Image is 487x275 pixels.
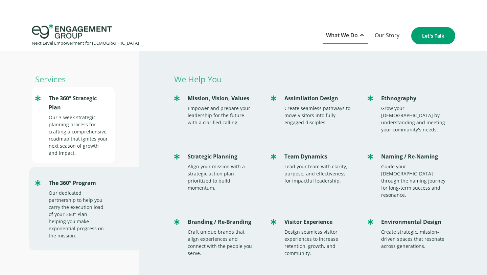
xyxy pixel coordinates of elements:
[171,145,262,198] a: Strategic PlanningAlign your mission with a strategic action plan prioritized to build momentum.
[32,39,139,48] div: Next Level Empowerment for [DEMOGRAPHIC_DATA]
[188,228,255,257] div: Craft unique brands that align experiences and connect with the people you serve.
[188,217,255,227] div: Branding / Re-Branding
[284,152,352,161] div: Team Dynamics
[381,105,449,133] div: Grow your [DEMOGRAPHIC_DATA] by understanding and meeting your community's needs.
[323,27,368,44] div: What We Do
[284,228,352,257] div: Design seamless visitor experiences to increase retention, growth, and community.
[381,94,449,103] div: Ethnography
[268,87,359,133] a: Assimilation DesignCreate seamless pathways to move visitors into fully engaged disciples.
[284,163,352,184] div: Lead your team with clarity, purpose, and effectiveness for impactful leadership.
[171,75,455,84] p: We Help You
[171,87,262,133] a: Mission, Vision, ValuesEmpower and prepare your leadership for the future with a clarified calling.
[326,31,358,40] div: What We Do
[411,27,455,44] a: Let's Talk
[284,94,352,103] div: Assimilation Design
[268,145,359,191] a: Team DynamicsLead your team with clarity, purpose, and effectiveness for impactful leadership.
[284,105,352,126] div: Create seamless pathways to move visitors into fully engaged disciples.
[371,27,403,44] a: Our Story
[188,105,255,126] div: Empower and prepare your leadership for the future with a clarified calling.
[381,163,449,198] div: Guide your [DEMOGRAPHIC_DATA] through the naming journey for long-term success and resonance.
[188,163,255,191] div: Align your mission with a strategic action plan prioritized to build momentum.
[381,152,449,161] div: Naming / Re-Naming
[364,87,456,140] a: EthnographyGrow your [DEMOGRAPHIC_DATA] by understanding and meeting your community's needs.
[49,94,108,112] div: The 360° Strategic Plan
[268,211,359,263] a: Visitor ExperienceDesign seamless visitor experiences to increase retention, growth, and community.
[364,211,456,256] a: Environmental DesignCreate strategic, mission-driven spaces that resonate across generations.
[32,24,112,39] img: Engagement Group Logo Icon
[49,189,108,239] div: Our dedicated partnership to help you carry the execution load of your 360° Plan—helping you make...
[32,172,139,246] a: The 360° ProgramOur dedicated partnership to help you carry the execution load of your 360° Plan—...
[381,217,449,227] div: Environmental Design
[49,114,108,156] div: Our 3-week strategic planning process for crafting a comprehensive roadmap that ignites your next...
[284,217,352,227] div: Visitor Experience
[32,24,139,48] a: home
[381,228,449,250] div: Create strategic, mission-driven spaces that resonate across generations.
[32,75,139,84] p: Services
[171,211,262,263] a: Branding / Re-BrandingCraft unique brands that align experiences and connect with the people you ...
[49,178,108,188] div: The 360° Program
[364,145,456,205] a: Naming / Re-NamingGuide your [DEMOGRAPHIC_DATA] through the naming journey for long-term success ...
[188,94,255,103] div: Mission, Vision, Values
[32,87,139,163] a: The 360° Strategic PlanOur 3-week strategic planning process for crafting a comprehensive roadmap...
[188,152,255,161] div: Strategic Planning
